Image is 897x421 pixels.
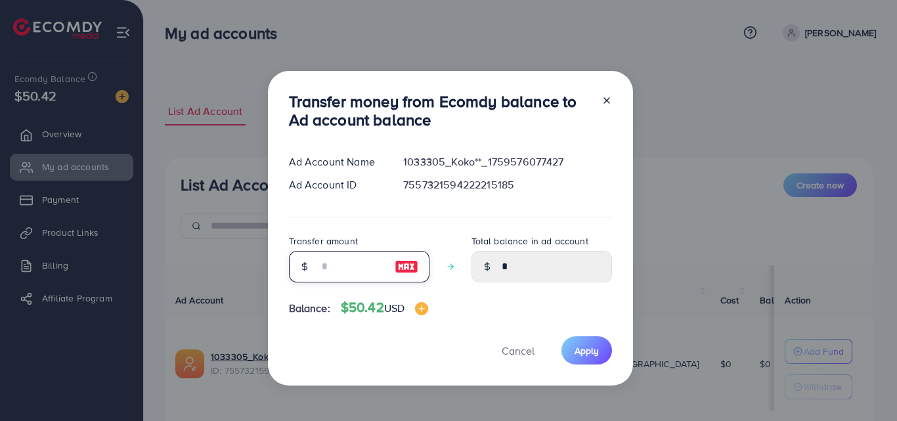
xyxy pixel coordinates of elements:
[289,301,330,316] span: Balance:
[485,336,551,365] button: Cancel
[278,154,393,169] div: Ad Account Name
[471,234,588,248] label: Total balance in ad account
[384,301,405,315] span: USD
[289,92,591,130] h3: Transfer money from Ecomdy balance to Ad account balance
[415,302,428,315] img: image
[561,336,612,365] button: Apply
[289,234,358,248] label: Transfer amount
[341,299,428,316] h4: $50.42
[575,344,599,357] span: Apply
[393,177,622,192] div: 7557321594222215185
[502,343,535,358] span: Cancel
[278,177,393,192] div: Ad Account ID
[395,259,418,275] img: image
[393,154,622,169] div: 1033305_Koko**_1759576077427
[841,362,887,411] iframe: Chat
